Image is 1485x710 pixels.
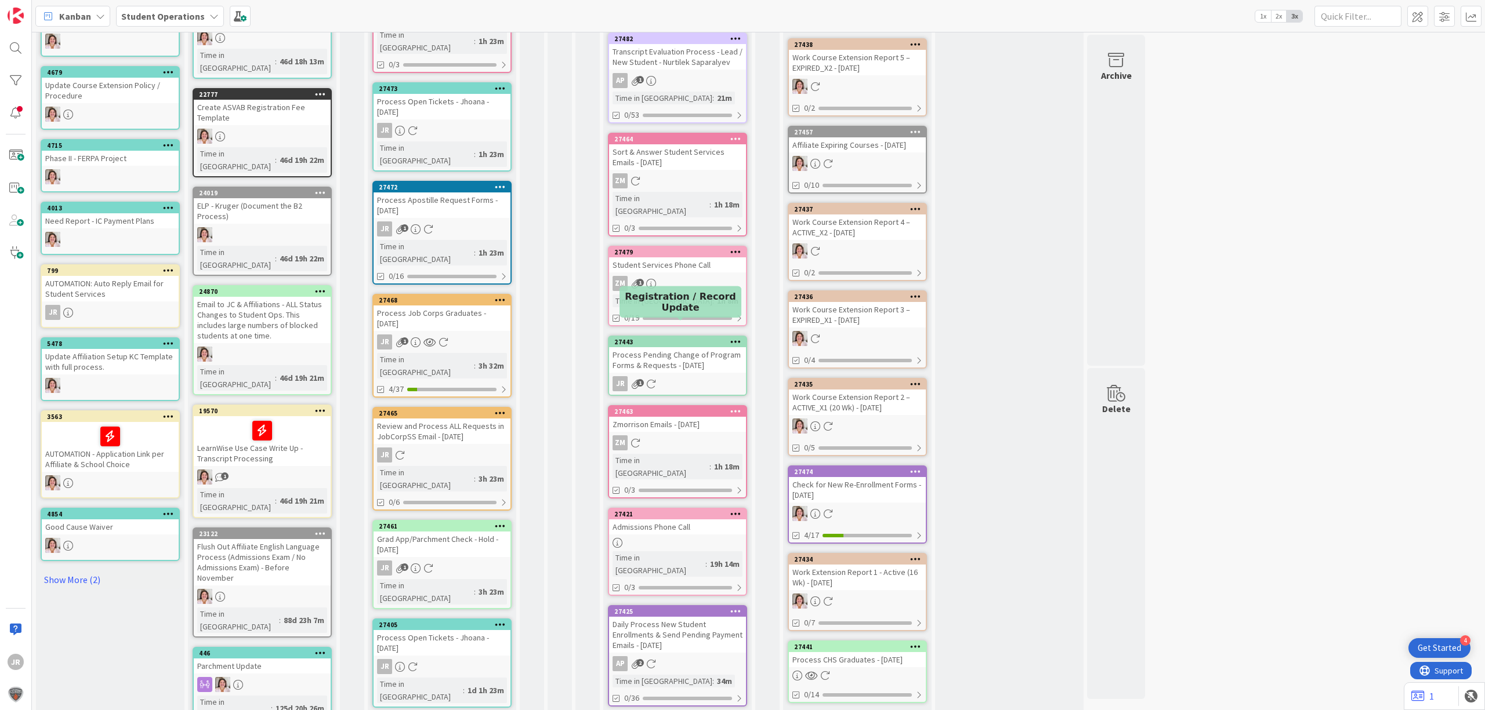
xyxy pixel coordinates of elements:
img: EW [45,232,60,247]
div: 27472 [379,183,510,191]
img: EW [197,129,212,144]
a: Show More (2) [41,570,180,589]
div: Work Course Extension Report 2 – ACTIVE_X1 (20 Wk) - [DATE] [789,389,926,415]
span: 0/3 [624,484,635,496]
div: 4679Update Course Extension Policy / Procedure [42,67,179,103]
span: : [705,558,707,570]
div: ELP - Kruger (Document the B2 Process) [194,198,331,224]
div: EW [42,475,179,490]
div: 5478 [42,338,179,349]
div: AUTOMATION - Application Link per Affiliate & School Choice [42,422,179,472]
div: ZM [609,435,746,450]
span: : [275,252,277,265]
span: 0/19 [624,312,639,324]
a: 27472Process Apostille Request Forms - [DATE]JRTime in [GEOGRAPHIC_DATA]:1h 23m0/16 [372,181,512,285]
div: 4715 [42,140,179,151]
div: ZM [609,276,746,291]
a: 27468Process Job Corps Graduates - [DATE]JRTime in [GEOGRAPHIC_DATA]:3h 32m4/37 [372,294,512,398]
div: 24870 [194,286,331,297]
a: 27482Transcript Evaluation Process - Lead / New Student - Nurtilek SaparalyevAPTime in [GEOGRAPHI... [608,32,747,123]
div: 27474Check for New Re-Enrollment Forms - [DATE] [789,467,926,503]
span: : [712,92,714,104]
div: 27438 [794,41,926,49]
div: 24870 [199,287,331,296]
div: 23122 [199,530,331,538]
div: Time in [GEOGRAPHIC_DATA] [197,607,279,633]
div: Process Job Corps Graduates - [DATE] [374,305,510,331]
div: Time in [GEOGRAPHIC_DATA] [197,49,275,74]
div: 46d 19h 21m [277,494,327,507]
div: Time in [GEOGRAPHIC_DATA] [613,192,709,217]
div: Time in [GEOGRAPHIC_DATA] [377,28,474,54]
div: 3h 32m [476,359,507,372]
div: Student Services Phone Call [609,257,746,272]
img: EW [45,475,60,490]
img: EW [45,169,60,184]
img: EW [792,418,807,434]
div: Time in [GEOGRAPHIC_DATA] [377,353,474,378]
span: 1 [401,337,408,345]
span: : [709,198,711,211]
span: 0/3 [624,581,635,594]
a: 27421Admissions Phone CallTime in [GEOGRAPHIC_DATA]:19h 14m0/3 [608,508,747,596]
div: 27425 [609,606,746,617]
div: 21m [714,92,735,104]
span: : [474,585,476,598]
a: 27473Process Open Tickets - Jhoana - [DATE]JRTime in [GEOGRAPHIC_DATA]:1h 23m [372,82,512,172]
a: 27457Affiliate Expiring Courses - [DATE]EW0/10 [788,126,927,194]
div: JR [374,221,510,236]
div: 3h 23m [476,472,507,485]
a: 4013Need Report - IC Payment PlansEW [41,202,180,255]
div: 46d 18h 13m [277,55,327,68]
a: 5478Update Affiliation Setup KC Template with full process.EW [41,337,180,401]
div: ZM [613,435,628,450]
div: 27463Zmorrison Emails - [DATE] [609,406,746,432]
div: 27473 [374,83,510,94]
div: 27443 [609,337,746,347]
div: EW [194,589,331,604]
div: 27472 [374,182,510,192]
div: 27465 [374,408,510,418]
div: JR [613,376,628,391]
span: 0/2 [804,267,815,279]
div: EW [194,30,331,45]
img: EW [792,594,807,609]
div: ZM [613,276,628,291]
div: Process Apostille Request Forms - [DATE] [374,192,510,218]
a: 23122Flush Out Affiliate English Language Process (Admissions Exam / No Admissions Exam) - Before... [193,527,332,638]
div: JR [374,447,510,463]
div: 4854Good Cause Waiver [42,509,179,534]
span: : [709,460,711,473]
div: EW [194,347,331,362]
div: 27474 [789,467,926,477]
span: 0/4 [804,354,815,366]
div: 3563 [47,413,179,421]
span: 4/37 [389,383,404,395]
div: EW [789,156,926,171]
b: Student Operations [121,10,205,22]
a: 22777Create ASVAB Registration Fee TemplateEWTime in [GEOGRAPHIC_DATA]:46d 19h 22m [193,88,332,177]
a: 27435Work Course Extension Report 2 – ACTIVE_X1 (20 Wk) - [DATE]EW0/5 [788,378,927,456]
span: : [275,494,277,507]
div: 27437 [789,204,926,214]
a: 27434Work Extension Report 1 - Active (16 Wk) - [DATE]EW0/7 [788,553,927,631]
div: EW [42,169,179,184]
div: 22777 [199,90,331,99]
div: 4013Need Report - IC Payment Plans [42,203,179,228]
a: 27437Work Course Extension Report 4 – ACTIVE_X2 - [DATE]EW0/2 [788,203,927,281]
img: EW [792,79,807,94]
a: 3563AUTOMATION - Application Link per Affiliate & School ChoiceEW [41,410,180,498]
span: 1 [636,279,644,286]
div: 27468Process Job Corps Graduates - [DATE] [374,295,510,331]
span: : [474,472,476,485]
a: 27479Student Services Phone CallZMTime in [GEOGRAPHIC_DATA]:1h 8m0/19 [608,246,747,326]
div: 27443 [614,338,746,346]
div: Update Course Extension Policy / Procedure [42,78,179,103]
div: Phase II - FERPA Project [42,151,179,166]
div: EW [789,331,926,346]
div: LearnWise Use Case Write Up - Transcript Processing [194,416,331,466]
span: : [474,35,476,48]
div: 4679 [47,68,179,77]
a: 19570LearnWise Use Case Write Up - Transcript ProcessingEWTime in [GEOGRAPHIC_DATA]:46d 19h 21m [193,405,332,518]
div: 5478Update Affiliation Setup KC Template with full process. [42,338,179,374]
